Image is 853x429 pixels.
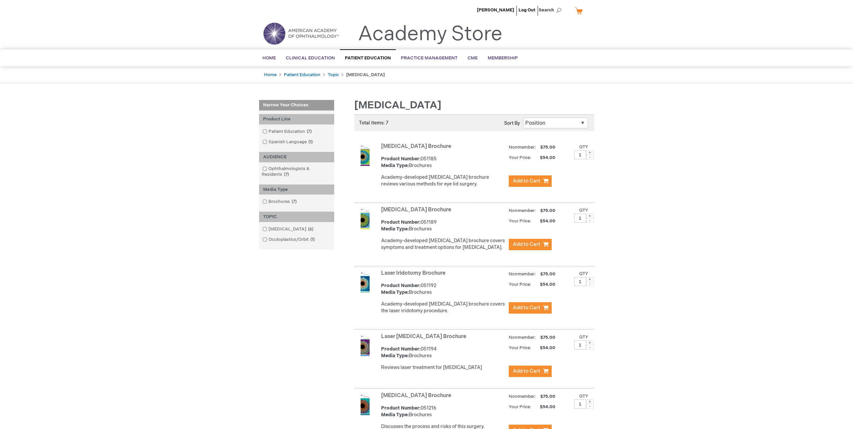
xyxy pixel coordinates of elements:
[261,166,332,178] a: Ophthalmologists & Residents7
[579,393,588,399] label: Qty
[509,175,552,187] button: Add to Cart
[513,241,540,248] span: Add to Cart
[282,172,291,177] span: 7
[261,139,315,145] a: Spanish Language1
[261,236,317,243] a: Oculoplastics/Orbit1
[504,120,520,126] label: Sort By
[381,270,445,276] a: Laser Iridotomy Brochure
[264,72,277,77] a: Home
[381,219,505,232] div: 051189 Brochures
[509,155,531,160] strong: Your Price:
[381,282,505,296] div: 051192 Brochures
[381,226,409,232] strong: Media Type:
[509,282,531,287] strong: Your Price:
[381,289,409,295] strong: Media Type:
[509,392,536,401] strong: Nonmember:
[574,150,586,159] input: Qty
[509,270,536,278] strong: Nonmember:
[509,404,531,410] strong: Your Price:
[354,271,376,293] img: Laser Iridotomy Brochure
[381,333,466,340] a: Laser [MEDICAL_DATA] Brochure
[539,271,556,277] span: $75.00
[579,144,588,150] label: Qty
[381,156,505,169] div: 051185 Brochures
[354,335,376,356] img: Laser Trabeculoplasty Brochure
[259,212,334,222] div: TOPIC
[539,3,564,17] span: Search
[381,301,505,314] div: Academy-developed [MEDICAL_DATA] brochure covers the laser iridotomy procedure.
[381,412,409,418] strong: Media Type:
[259,100,334,111] strong: Narrow Your Choices
[381,405,505,418] div: 051216 Brochures
[532,404,556,410] span: $54.00
[539,145,556,150] span: $75.00
[513,178,540,184] span: Add to Cart
[579,271,588,276] label: Qty
[579,208,588,213] label: Qty
[513,305,540,311] span: Add to Cart
[468,55,478,61] span: CME
[354,99,441,111] span: [MEDICAL_DATA]
[539,394,556,399] span: $75.00
[262,55,276,61] span: Home
[306,226,315,232] span: 6
[359,120,388,126] span: Total items: 7
[513,368,540,374] span: Add to Cart
[381,346,421,352] strong: Product Number:
[381,156,421,162] strong: Product Number:
[579,334,588,340] label: Qty
[354,394,376,415] img: Trabeculectomy Brochure
[286,55,335,61] span: Clinical Education
[354,145,376,166] img: Eyelid Surgery Brochure
[381,219,421,225] strong: Product Number:
[381,163,409,168] strong: Media Type:
[401,55,458,61] span: Practice Management
[381,283,421,288] strong: Product Number:
[261,128,314,135] a: Patient Education7
[346,72,385,77] strong: [MEDICAL_DATA]
[261,226,316,232] a: [MEDICAL_DATA]6
[290,199,298,204] span: 7
[345,55,391,61] span: Patient Education
[305,129,313,134] span: 7
[358,22,502,46] a: Academy Store
[509,302,552,314] button: Add to Cart
[381,405,421,411] strong: Product Number:
[381,143,451,150] a: [MEDICAL_DATA] Brochure
[532,282,556,287] span: $54.00
[574,399,586,409] input: Qty
[284,72,320,77] a: Patient Education
[574,340,586,350] input: Qty
[259,184,334,195] div: Media Type
[509,239,552,250] button: Add to Cart
[381,364,505,371] div: Reviews laser treatment for [MEDICAL_DATA]
[309,237,316,242] span: 1
[259,152,334,162] div: AUDIENCE
[574,214,586,223] input: Qty
[381,207,451,213] a: [MEDICAL_DATA] Brochure
[381,346,505,359] div: 051194 Brochures
[509,333,536,342] strong: Nonmember:
[261,199,299,205] a: Brochures7
[307,139,314,145] span: 1
[381,353,409,359] strong: Media Type:
[532,218,556,224] span: $54.00
[354,208,376,229] img: Glaucoma Brochure
[381,174,505,187] div: Academy-developed [MEDICAL_DATA] brochure reviews various methods for eye lid surgery.
[509,366,552,377] button: Add to Cart
[328,72,339,77] a: Topic
[509,218,531,224] strong: Your Price:
[532,345,556,351] span: $54.00
[259,114,334,124] div: Product Line
[509,207,536,215] strong: Nonmember:
[381,392,451,399] a: [MEDICAL_DATA] Brochure
[519,7,535,13] a: Log Out
[509,345,531,351] strong: Your Price:
[539,335,556,340] span: $75.00
[532,155,556,160] span: $54.00
[381,237,505,251] div: Academy-developed [MEDICAL_DATA] brochure covers symptoms and treatment options for [MEDICAL_DATA].
[477,7,514,13] a: [PERSON_NAME]
[509,143,536,152] strong: Nonmember:
[539,208,556,213] span: $75.00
